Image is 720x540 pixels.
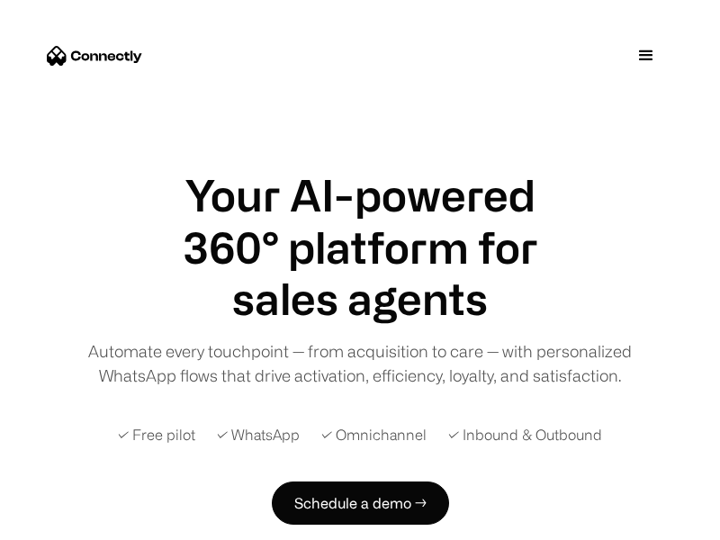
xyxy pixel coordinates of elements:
h1: sales agents [153,273,567,325]
div: 1 of 4 [153,273,567,325]
a: home [47,42,142,69]
div: ✓ Omnichannel [321,424,427,445]
div: ✓ Free pilot [118,424,195,445]
aside: Language selected: English [18,507,108,534]
ul: Language list [36,508,108,534]
div: ✓ Inbound & Outbound [448,424,602,445]
h1: Your AI-powered 360° platform for [153,169,567,273]
div: Automate every touchpoint — from acquisition to care — with personalized WhatsApp flows that driv... [76,339,643,388]
div: carousel [153,273,567,325]
div: menu [619,29,673,83]
a: Schedule a demo → [272,481,449,525]
div: ✓ WhatsApp [217,424,300,445]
